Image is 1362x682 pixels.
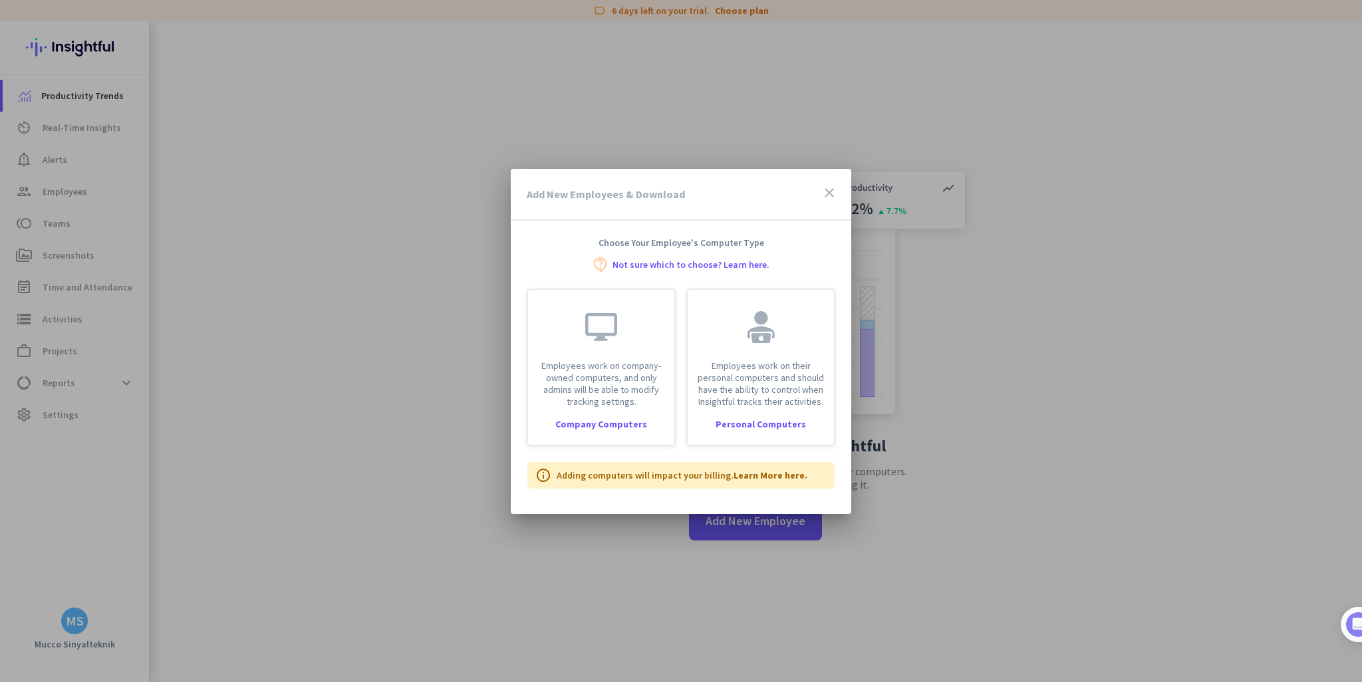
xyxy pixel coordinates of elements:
[613,260,769,269] a: Not sure which to choose? Learn here.
[527,189,685,199] h3: Add New Employees & Download
[536,360,666,407] p: Employees work on company-owned computers, and only admins will be able to modify tracking settings.
[593,257,609,273] i: contact_support
[535,467,551,483] i: info
[557,469,807,482] p: Adding computers will impact your billing.
[528,419,674,429] div: Company Computers
[688,419,834,429] div: Personal Computers
[734,469,807,481] a: Learn More here.
[511,237,851,249] h4: Choose Your Employee's Computer Type
[696,360,826,407] p: Employees work on their personal computers and should have the ability to control when Insightful...
[821,185,837,201] i: close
